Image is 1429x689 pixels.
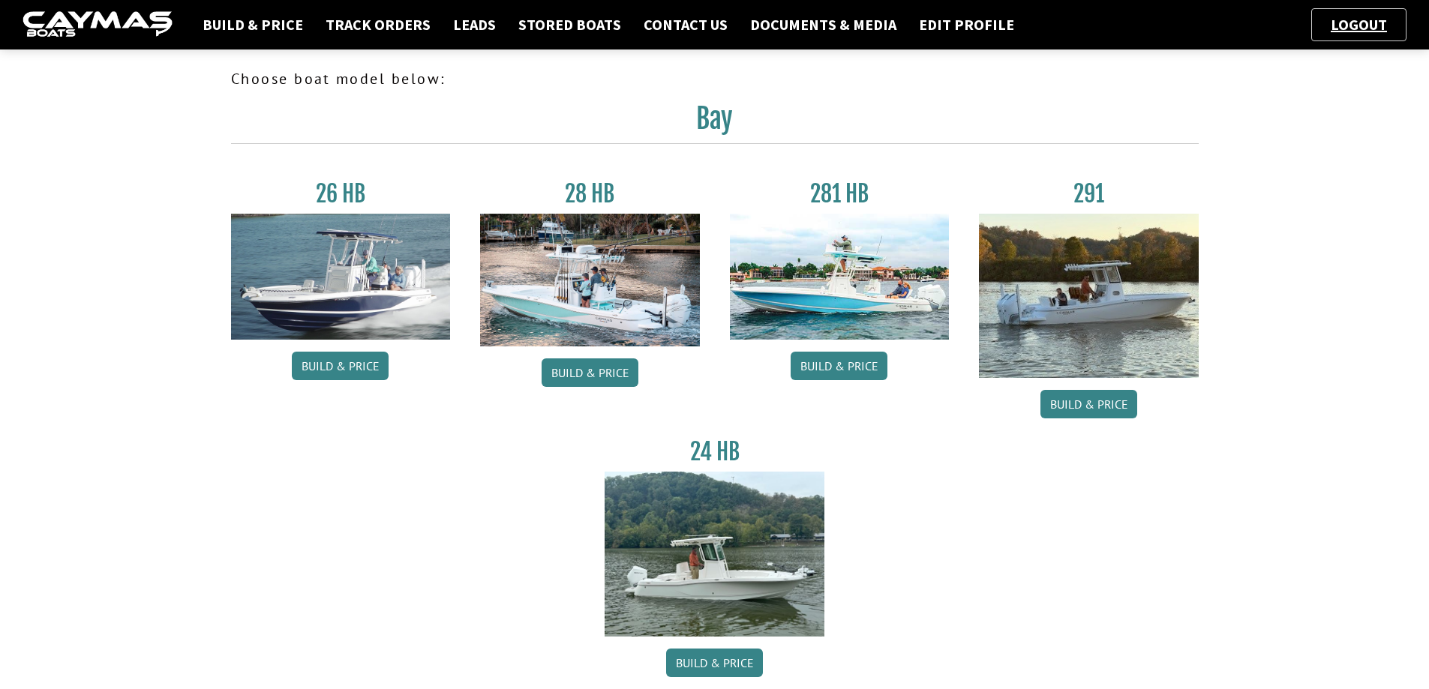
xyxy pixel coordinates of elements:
[231,102,1199,144] h2: Bay
[911,15,1022,34] a: Edit Profile
[231,180,451,208] h3: 26 HB
[730,214,950,340] img: 28-hb-twin.jpg
[605,472,824,636] img: 24_HB_thumbnail.jpg
[292,352,389,380] a: Build & Price
[1323,15,1394,34] a: Logout
[743,15,904,34] a: Documents & Media
[1040,390,1137,418] a: Build & Price
[605,438,824,466] h3: 24 HB
[666,649,763,677] a: Build & Price
[730,180,950,208] h3: 281 HB
[231,67,1199,90] p: Choose boat model below:
[979,180,1199,208] h3: 291
[511,15,629,34] a: Stored Boats
[979,214,1199,378] img: 291_Thumbnail.jpg
[542,358,638,387] a: Build & Price
[791,352,887,380] a: Build & Price
[318,15,438,34] a: Track Orders
[195,15,311,34] a: Build & Price
[636,15,735,34] a: Contact Us
[446,15,503,34] a: Leads
[23,11,173,39] img: caymas-dealer-connect-2ed40d3bc7270c1d8d7ffb4b79bf05adc795679939227970def78ec6f6c03838.gif
[480,214,700,346] img: 28_hb_thumbnail_for_caymas_connect.jpg
[231,214,451,340] img: 26_new_photo_resized.jpg
[480,180,700,208] h3: 28 HB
